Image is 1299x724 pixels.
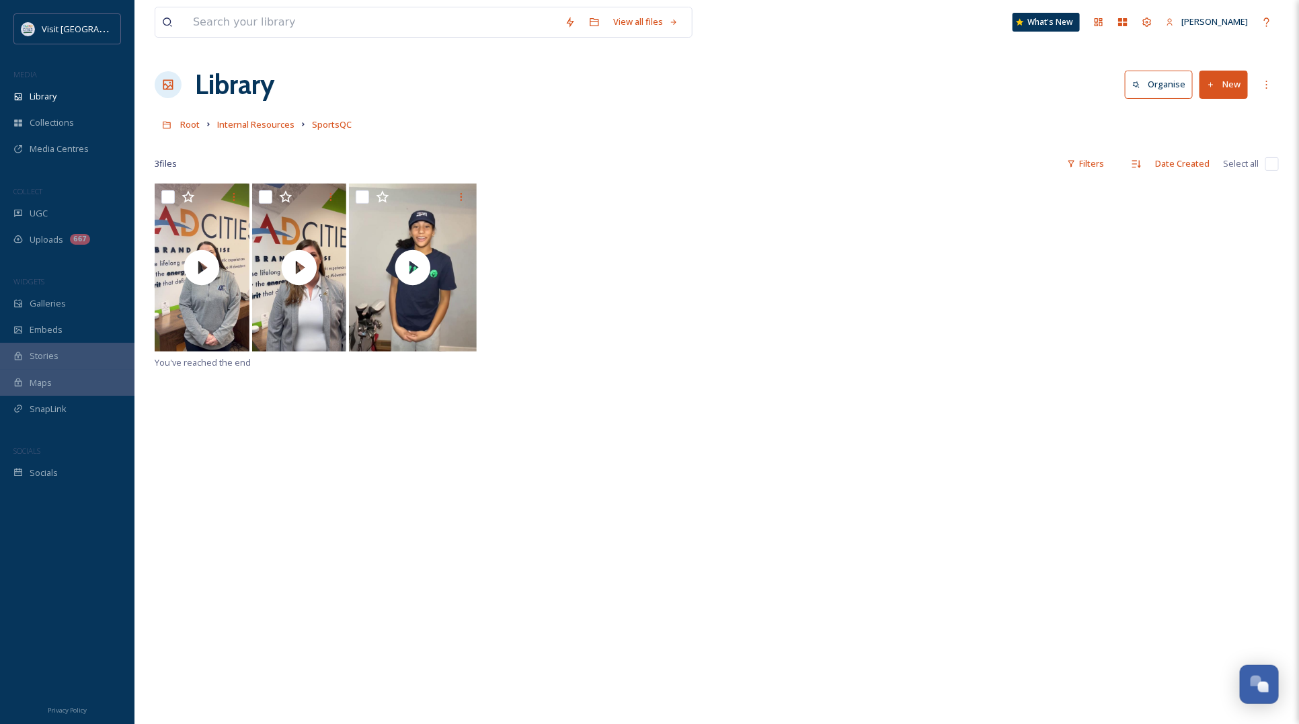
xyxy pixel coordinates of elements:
span: WIDGETS [13,276,44,286]
span: Select all [1223,157,1259,170]
img: QCCVB_VISIT_vert_logo_4c_tagline_122019.svg [22,22,35,36]
img: thumbnail [252,184,347,352]
span: Privacy Policy [48,706,87,715]
a: Organise [1125,71,1199,98]
span: Library [30,90,56,103]
span: Root [180,118,200,130]
span: MEDIA [13,69,37,79]
div: Date Created [1148,151,1216,177]
img: thumbnail [349,184,477,352]
button: New [1199,71,1248,98]
span: Media Centres [30,143,89,155]
div: Filters [1060,151,1111,177]
button: Open Chat [1240,665,1279,704]
span: Uploads [30,233,63,246]
a: Internal Resources [217,116,294,132]
span: Galleries [30,297,66,310]
span: UGC [30,207,48,220]
a: What's New [1013,13,1080,32]
a: View all files [606,9,685,35]
a: Library [195,65,274,105]
div: 667 [70,234,90,245]
span: SnapLink [30,403,67,415]
button: Organise [1125,71,1193,98]
span: Socials [30,467,58,479]
span: SOCIALS [13,446,40,456]
a: Privacy Policy [48,701,87,717]
span: SportsQC [312,118,352,130]
span: Collections [30,116,74,129]
input: Search your library [186,7,558,37]
a: SportsQC [312,116,352,132]
span: Stories [30,350,58,362]
img: thumbnail [155,184,249,352]
span: Internal Resources [217,118,294,130]
span: Maps [30,376,52,389]
span: 3 file s [155,157,177,170]
span: Visit [GEOGRAPHIC_DATA] [42,22,146,35]
a: [PERSON_NAME] [1159,9,1255,35]
span: Embeds [30,323,63,336]
span: [PERSON_NAME] [1181,15,1248,28]
span: You've reached the end [155,356,251,368]
a: Root [180,116,200,132]
span: COLLECT [13,186,42,196]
